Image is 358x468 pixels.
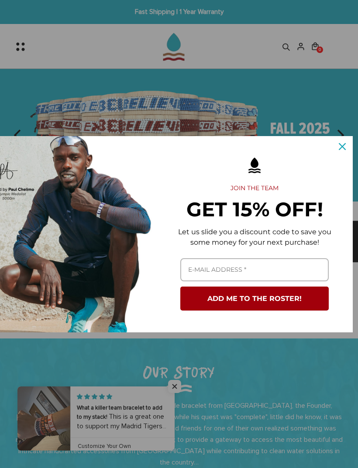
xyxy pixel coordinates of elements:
[170,184,339,192] h2: JOIN THE TEAM
[339,143,346,150] svg: close icon
[170,227,339,248] p: Let us slide you a discount code to save you some money for your next purchase!
[186,197,323,221] strong: GET 15% OFF!
[332,136,353,157] button: Close
[180,258,329,281] input: Email field
[180,287,329,311] button: ADD ME TO THE ROSTER!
